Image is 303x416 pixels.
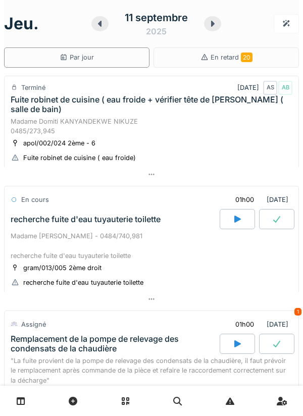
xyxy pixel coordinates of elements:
[278,81,292,95] div: AB
[11,231,292,261] div: Madame [PERSON_NAME] - 0484/740,981 recherche fuite d'eau tuyauterie toilette
[21,83,45,92] div: Terminé
[23,278,143,287] div: recherche fuite d'eau tuyauterie toilette
[21,320,46,329] div: Assigné
[11,95,292,114] div: Fuite robinet de cuisine ( eau froide + vérifier tête de [PERSON_NAME] ( salle de bain)
[60,53,94,62] div: Par jour
[237,81,292,95] div: [DATE]
[11,356,292,385] div: "La fuite provient de la pompe de relevage des condensats de la chaudière, il faut prévoir le rem...
[11,117,292,136] div: Madame Domiti KANYANDEKWE NIKUZE 0485/273,945
[4,14,39,33] h1: jeu.
[241,53,252,62] span: 20
[227,315,292,334] div: [DATE]
[294,308,301,316] div: 1
[11,215,161,224] div: recherche fuite d'eau tuyauterie toilette
[23,263,102,273] div: gram/013/005 2ème droit
[11,334,218,353] div: Remplacement de la pompe de relevage des condensats de la chaudière
[146,25,167,37] div: 2025
[263,81,277,95] div: AS
[235,195,254,204] div: 01h00
[23,138,95,148] div: apol/002/024 2ème - 6
[125,10,188,25] div: 11 septembre
[235,320,254,329] div: 01h00
[23,153,136,163] div: Fuite robinet de cuisine ( eau froide)
[227,190,292,209] div: [DATE]
[211,54,252,61] span: En retard
[21,195,49,204] div: En cours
